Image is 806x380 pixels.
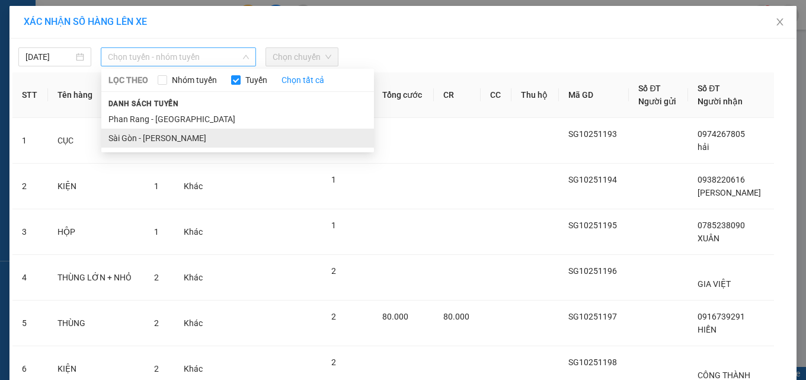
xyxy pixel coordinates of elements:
[167,74,222,87] span: Nhóm tuyến
[12,118,48,164] td: 1
[331,266,336,276] span: 2
[698,97,743,106] span: Người nhận
[101,129,374,148] li: Sài Gòn - [PERSON_NAME]
[101,98,186,109] span: Danh sách tuyến
[48,72,145,118] th: Tên hàng
[568,266,617,276] span: SG10251196
[154,227,159,237] span: 1
[108,74,148,87] span: LỌC THEO
[775,17,785,27] span: close
[698,221,745,230] span: 0785238090
[698,188,761,197] span: [PERSON_NAME]
[698,129,745,139] span: 0974267805
[698,84,720,93] span: Số ĐT
[48,118,145,164] td: CỤC
[154,273,159,282] span: 2
[73,17,117,73] b: Gửi khách hàng
[154,318,159,328] span: 2
[25,50,73,63] input: 13/10/2025
[511,72,559,118] th: Thu hộ
[638,84,661,93] span: Số ĐT
[331,175,336,184] span: 1
[331,312,336,321] span: 2
[12,164,48,209] td: 2
[108,48,249,66] span: Chọn tuyến - nhóm tuyến
[763,6,797,39] button: Close
[559,72,629,118] th: Mã GD
[638,97,676,106] span: Người gửi
[174,255,214,301] td: Khác
[100,45,163,55] b: [DOMAIN_NAME]
[568,129,617,139] span: SG10251193
[698,142,709,152] span: hải
[48,209,145,255] td: HỘP
[15,76,53,112] b: Thiện Trí
[12,255,48,301] td: 4
[568,175,617,184] span: SG10251194
[698,312,745,321] span: 0916739291
[174,164,214,209] td: Khác
[481,72,511,118] th: CC
[568,221,617,230] span: SG10251195
[443,312,469,321] span: 80.000
[568,357,617,367] span: SG10251198
[48,301,145,346] td: THÙNG
[331,357,336,367] span: 2
[24,16,147,27] span: XÁC NHẬN SỐ HÀNG LÊN XE
[100,56,163,71] li: (c) 2017
[698,371,750,380] span: CÔNG THÀNH
[101,110,374,129] li: Phan Rang - [GEOGRAPHIC_DATA]
[373,72,434,118] th: Tổng cước
[698,279,731,289] span: GIA VIỆT
[698,175,745,184] span: 0938220616
[382,312,408,321] span: 80.000
[12,72,48,118] th: STT
[242,53,250,60] span: down
[273,48,331,66] span: Chọn chuyến
[434,72,481,118] th: CR
[174,301,214,346] td: Khác
[241,74,272,87] span: Tuyến
[154,181,159,191] span: 1
[12,301,48,346] td: 5
[154,364,159,373] span: 2
[174,209,214,255] td: Khác
[331,221,336,230] span: 1
[282,74,324,87] a: Chọn tất cả
[568,312,617,321] span: SG10251197
[698,234,719,243] span: XUÂN
[48,164,145,209] td: KIỆN
[48,255,145,301] td: THÙNG LỚN + NHỎ
[129,15,157,43] img: logo.jpg
[698,325,717,334] span: HIỀN
[12,209,48,255] td: 3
